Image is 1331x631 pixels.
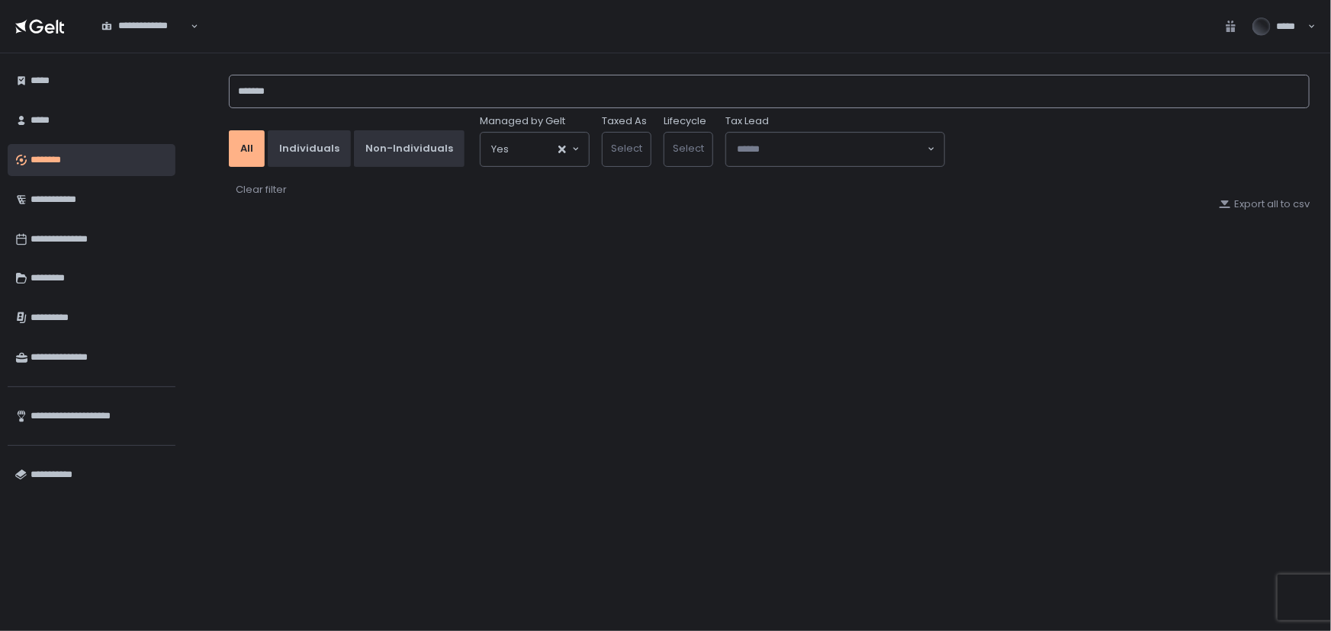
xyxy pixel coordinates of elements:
div: Clear filter [236,183,287,197]
span: Select [673,141,704,155]
div: All [240,142,253,155]
input: Search for option [509,142,557,157]
span: Tax Lead [725,114,769,128]
button: Individuals [268,130,351,167]
input: Search for option [737,142,926,157]
button: Export all to csv [1219,197,1310,211]
button: All [229,130,265,167]
div: Non-Individuals [365,142,453,155]
div: Search for option [726,133,944,166]
span: Managed by Gelt [480,114,565,128]
button: Clear Selected [558,146,566,153]
label: Lifecycle [664,114,706,128]
input: Search for option [101,33,189,48]
span: Select [611,141,642,155]
div: Search for option [481,133,589,166]
label: Taxed As [602,114,647,128]
div: Search for option [92,11,198,43]
div: Individuals [279,142,339,155]
button: Non-Individuals [354,130,465,167]
button: Clear filter [235,182,288,197]
span: Yes [491,142,509,157]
